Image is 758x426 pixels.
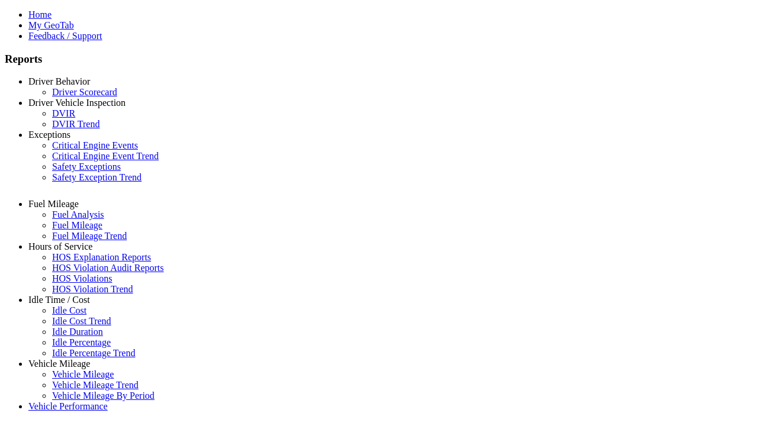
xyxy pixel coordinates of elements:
[28,241,92,251] a: Hours of Service
[52,263,164,273] a: HOS Violation Audit Reports
[28,295,90,305] a: Idle Time / Cost
[52,327,103,337] a: Idle Duration
[52,209,104,220] a: Fuel Analysis
[28,130,70,140] a: Exceptions
[52,273,112,283] a: HOS Violations
[52,390,155,401] a: Vehicle Mileage By Period
[52,348,135,358] a: Idle Percentage Trend
[52,316,111,326] a: Idle Cost Trend
[28,359,90,369] a: Vehicle Mileage
[52,140,138,150] a: Critical Engine Events
[52,162,121,172] a: Safety Exceptions
[28,401,108,411] a: Vehicle Performance
[28,9,52,20] a: Home
[28,199,79,209] a: Fuel Mileage
[52,119,99,129] a: DVIR Trend
[52,305,86,315] a: Idle Cost
[28,20,74,30] a: My GeoTab
[52,87,117,97] a: Driver Scorecard
[52,151,159,161] a: Critical Engine Event Trend
[52,337,111,347] a: Idle Percentage
[52,108,75,118] a: DVIR
[5,53,753,66] h3: Reports
[28,31,102,41] a: Feedback / Support
[28,76,90,86] a: Driver Behavior
[52,231,127,241] a: Fuel Mileage Trend
[52,284,133,294] a: HOS Violation Trend
[52,172,142,182] a: Safety Exception Trend
[28,98,126,108] a: Driver Vehicle Inspection
[52,380,139,390] a: Vehicle Mileage Trend
[52,252,151,262] a: HOS Explanation Reports
[52,369,114,379] a: Vehicle Mileage
[52,220,102,230] a: Fuel Mileage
